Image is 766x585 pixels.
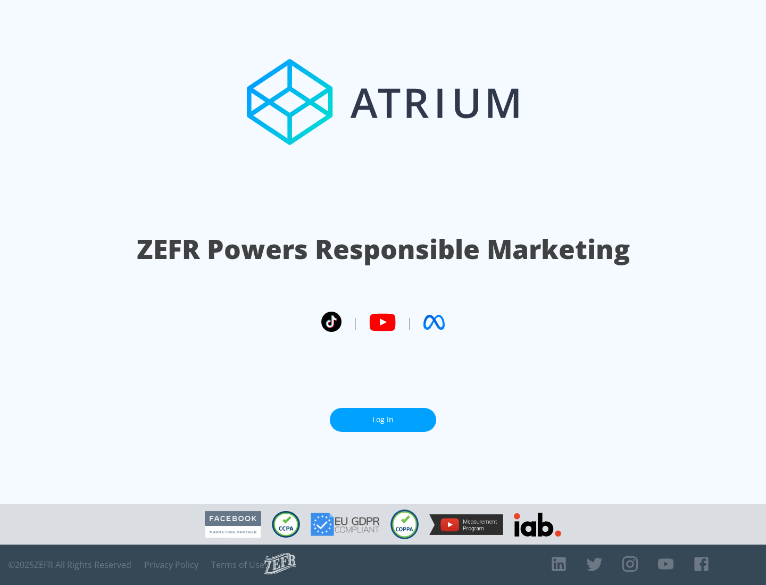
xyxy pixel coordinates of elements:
img: GDPR Compliant [311,513,380,536]
a: Terms of Use [211,559,264,570]
a: Log In [330,408,436,432]
img: Facebook Marketing Partner [205,511,261,538]
img: IAB [514,513,561,537]
img: YouTube Measurement Program [429,514,503,535]
span: © 2025 ZEFR All Rights Reserved [8,559,131,570]
span: | [406,314,413,330]
img: CCPA Compliant [272,511,300,538]
h1: ZEFR Powers Responsible Marketing [137,231,630,268]
img: COPPA Compliant [390,509,419,539]
a: Privacy Policy [144,559,198,570]
span: | [352,314,359,330]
